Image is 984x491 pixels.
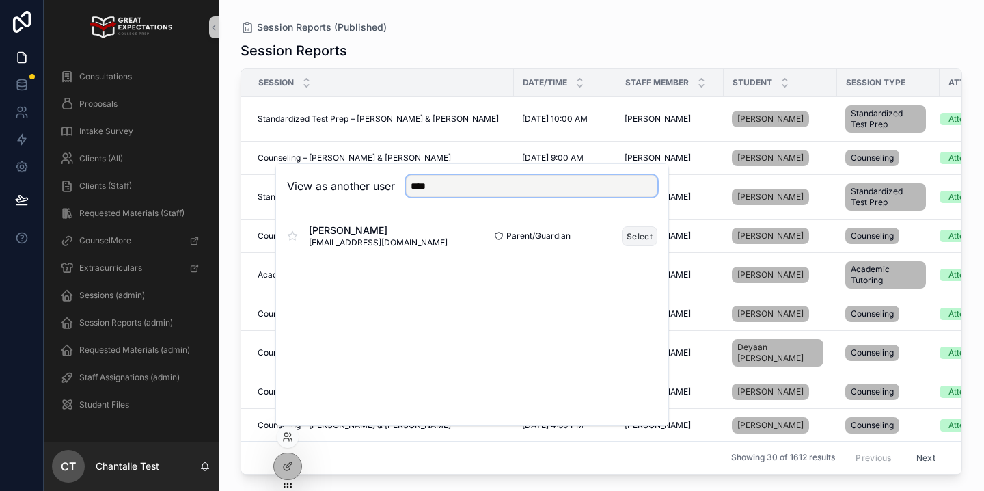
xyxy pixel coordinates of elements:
[732,267,809,283] a: [PERSON_NAME]
[845,147,931,169] a: Counseling
[258,347,451,358] span: Counseling – [PERSON_NAME] & [PERSON_NAME]
[258,347,506,358] a: Counseling – [PERSON_NAME] & [PERSON_NAME]
[731,453,835,464] span: Showing 30 of 1612 results
[732,108,829,130] a: [PERSON_NAME]
[90,16,172,38] img: App logo
[79,126,133,137] span: Intake Survey
[625,114,715,124] a: [PERSON_NAME]
[258,308,451,319] span: Counseling – [PERSON_NAME] & [PERSON_NAME]
[52,256,210,280] a: Extracurriculars
[625,114,691,124] span: [PERSON_NAME]
[948,308,983,320] div: Attended
[79,71,132,82] span: Consultations
[309,237,448,248] span: [EMAIL_ADDRESS][DOMAIN_NAME]
[625,230,715,241] a: [PERSON_NAME]
[948,347,983,359] div: Attended
[258,308,506,319] a: Counseling – [PERSON_NAME] & [PERSON_NAME]
[845,342,931,364] a: Counseling
[52,64,210,89] a: Consultations
[625,308,715,319] a: [PERSON_NAME]
[851,420,894,431] span: Counseling
[44,55,219,442] div: scrollable content
[79,317,173,328] span: Session Reports (admin)
[845,258,931,291] a: Academic Tutoring
[625,77,689,88] span: Staff Member
[257,21,387,34] span: Session Reports (Published)
[241,41,347,60] h1: Session Reports
[851,308,894,319] span: Counseling
[258,269,506,280] a: Academic Tutoring – [PERSON_NAME] & [PERSON_NAME]
[506,230,571,241] span: Parent/Guardian
[846,77,905,88] span: Session Type
[79,153,123,164] span: Clients (All)
[622,226,657,246] button: Select
[79,345,190,356] span: Requested Materials (admin)
[732,384,809,400] a: [PERSON_NAME]
[258,230,451,241] span: Counseling – [PERSON_NAME] & [PERSON_NAME]
[52,393,210,417] a: Student Files
[625,347,715,358] a: [PERSON_NAME]
[625,420,715,431] a: [PERSON_NAME]
[845,303,931,325] a: Counseling
[732,414,829,436] a: [PERSON_NAME]
[625,152,715,163] a: [PERSON_NAME]
[732,336,829,369] a: Deyaan [PERSON_NAME]
[948,230,983,242] div: Attended
[52,338,210,362] a: Requested Materials (admin)
[79,399,129,410] span: Student Files
[522,114,588,124] span: [DATE] 10:00 AM
[948,269,983,281] div: Attended
[52,146,210,171] a: Clients (All)
[851,152,894,163] span: Counseling
[258,420,451,431] span: Counseling – [PERSON_NAME] & [PERSON_NAME]
[61,458,76,475] span: CT
[845,103,931,135] a: Standardized Test Prep
[732,303,829,325] a: [PERSON_NAME]
[258,77,294,88] span: Session
[737,269,804,280] span: [PERSON_NAME]
[52,92,210,116] a: Proposals
[258,191,506,202] a: Standardized Test Prep – [PERSON_NAME] & [PERSON_NAME]
[522,152,584,163] span: [DATE] 9:00 AM
[52,310,210,335] a: Session Reports (admin)
[79,98,118,109] span: Proposals
[79,235,131,246] span: CounselMore
[732,306,809,322] a: [PERSON_NAME]
[625,386,715,397] a: [PERSON_NAME]
[79,181,132,191] span: Clients (Staff)
[732,111,809,127] a: [PERSON_NAME]
[732,147,829,169] a: [PERSON_NAME]
[79,263,142,274] span: Extracurriculars
[52,283,210,308] a: Sessions (admin)
[625,191,715,202] a: [PERSON_NAME]
[948,419,983,432] div: Attended
[287,178,395,194] h2: View as another user
[845,181,931,213] a: Standardized Test Prep
[948,191,983,203] div: Attended
[241,21,387,34] a: Session Reports (Published)
[948,152,983,164] div: Attended
[851,186,920,208] span: Standardized Test Prep
[851,347,894,358] span: Counseling
[845,381,931,403] a: Counseling
[309,224,448,237] span: [PERSON_NAME]
[79,372,180,383] span: Staff Assignations (admin)
[737,342,818,364] span: Deyaan [PERSON_NAME]
[52,365,210,390] a: Staff Assignations (admin)
[732,339,823,367] a: Deyaan [PERSON_NAME]
[523,77,567,88] span: Date/Time
[907,447,945,468] button: Next
[851,230,894,241] span: Counseling
[732,225,829,247] a: [PERSON_NAME]
[737,114,804,124] span: [PERSON_NAME]
[258,152,506,163] a: Counseling – [PERSON_NAME] & [PERSON_NAME]
[851,108,920,130] span: Standardized Test Prep
[258,386,451,397] span: Counseling – [PERSON_NAME] & [PERSON_NAME]
[522,152,608,163] a: [DATE] 9:00 AM
[732,264,829,286] a: [PERSON_NAME]
[79,208,184,219] span: Requested Materials (Staff)
[845,225,931,247] a: Counseling
[52,201,210,226] a: Requested Materials (Staff)
[845,414,931,436] a: Counseling
[732,186,829,208] a: [PERSON_NAME]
